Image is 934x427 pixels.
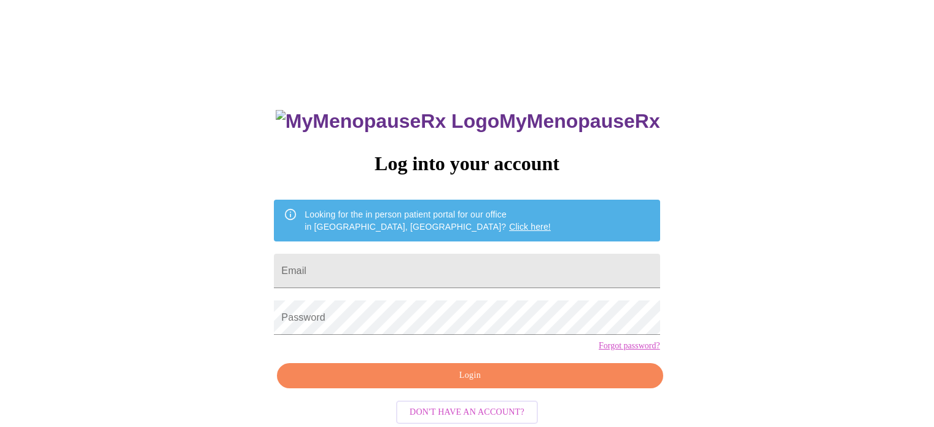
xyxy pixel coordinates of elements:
a: Forgot password? [599,341,660,351]
button: Don't have an account? [396,401,538,425]
span: Login [291,368,648,383]
div: Looking for the in person patient portal for our office in [GEOGRAPHIC_DATA], [GEOGRAPHIC_DATA]? [305,203,551,238]
h3: MyMenopauseRx [276,110,660,133]
span: Don't have an account? [410,405,524,420]
a: Don't have an account? [393,405,541,416]
button: Login [277,363,663,388]
img: MyMenopauseRx Logo [276,110,499,133]
h3: Log into your account [274,152,660,175]
a: Click here! [509,222,551,232]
